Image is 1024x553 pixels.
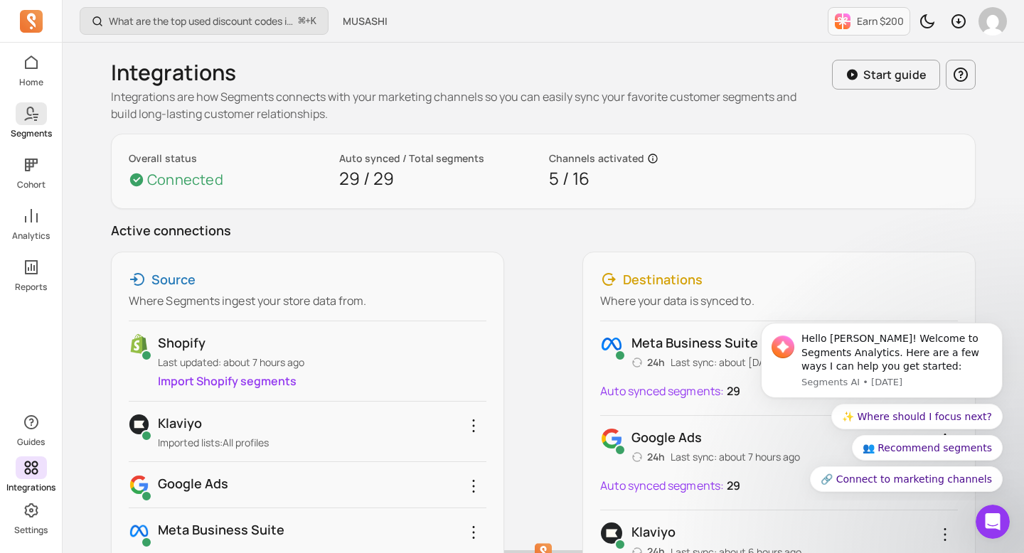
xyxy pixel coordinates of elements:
kbd: ⌘ [298,13,306,31]
a: Auto synced segments:29 [600,378,740,404]
p: 24h [631,450,665,464]
button: Earn $200 [828,7,910,36]
p: Channels activated [549,151,644,166]
img: Klaviyo [600,522,623,544]
p: 5 / 16 [549,166,748,191]
p: Integrations are how Segments connects with your marketing channels so you can easily sync your f... [111,88,821,122]
p: Klaviyo [158,413,486,433]
p: Active connections [111,220,976,240]
img: facebook [129,520,149,542]
button: Start guide [832,60,940,90]
p: Reports [15,281,47,293]
p: Shopify [158,333,486,353]
p: Home [19,77,43,88]
p: Integrations [6,482,55,493]
p: Earn $200 [857,14,904,28]
p: Last sync: about [DATE] [671,355,780,370]
p: Imported lists: All profiles [158,436,486,450]
a: Auto synced segments:29 [600,473,740,498]
span: + [299,14,316,28]
p: Analytics [12,230,50,242]
p: Source [151,269,196,289]
p: Auto synced / Total segments [339,151,538,166]
p: 29 [727,473,740,498]
img: Facebook [600,333,623,355]
p: Google Ads [631,427,800,447]
p: 29 [727,378,740,404]
p: Cohort [17,179,46,190]
p: Klaviyo [631,522,801,542]
p: What are the top used discount codes in my campaigns? [109,14,293,28]
span: MUSASHI [343,14,388,28]
img: klaviyo [129,413,149,436]
button: Guides [16,408,47,451]
iframe: Intercom notifications message [740,310,1024,500]
p: 24h [631,355,665,370]
p: Start guide [863,66,927,83]
p: Last updated: about 7 hours ago [158,355,486,370]
p: Connected [147,170,223,190]
p: Google Ads [158,473,486,493]
img: avatar [978,7,1007,36]
p: Where Segments ingest your store data from. [129,292,486,309]
button: MUSASHI [334,9,396,34]
p: Meta business suite [631,333,780,353]
p: 29 / 29 [339,166,538,191]
img: google [129,473,149,496]
img: shopify [129,333,149,355]
kbd: K [311,16,316,27]
p: Settings [14,525,48,536]
button: What are the top used discount codes in my campaigns?⌘+K [80,7,329,35]
p: Meta business suite [158,520,486,539]
iframe: Intercom live chat [976,505,1010,539]
p: Auto synced segments: [600,477,724,494]
p: Where your data is synced to. [600,292,958,309]
img: Google [600,427,623,450]
p: Guides [17,436,45,448]
button: Toggle dark mode [913,7,942,36]
p: Destinations [623,269,703,289]
p: Auto synced segments: [600,382,724,399]
a: Import Shopify segments [158,373,297,389]
p: Overall status [129,151,328,166]
p: Segments [11,128,52,139]
h1: Integrations [111,60,236,85]
p: Last sync: about 7 hours ago [671,450,800,464]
